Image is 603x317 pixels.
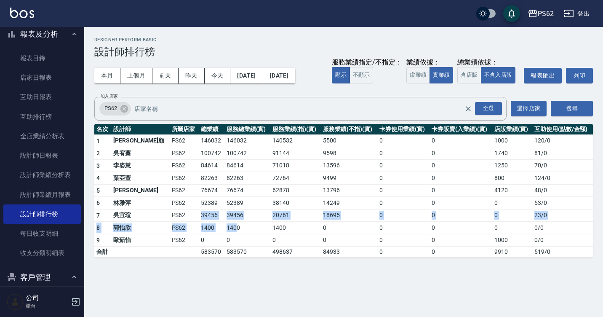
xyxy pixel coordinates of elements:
td: PS62 [170,197,199,210]
th: 卡券販賣(入業績)(實) [430,124,492,135]
td: 84933 [321,247,377,258]
a: 全店業績分析表 [3,126,81,146]
td: 38140 [270,197,321,210]
td: 48 / 0 [532,184,593,197]
td: 0 [430,184,492,197]
td: 81 / 0 [532,147,593,160]
td: 52389 [224,197,270,210]
th: 互助使用(點數/金額) [532,124,593,135]
td: 0 [377,209,430,222]
span: 4 [96,175,100,181]
button: 虛業績 [406,67,430,83]
a: 設計師排行榜 [3,204,81,224]
td: 0 [430,222,492,234]
td: 9499 [321,172,377,185]
td: 62878 [270,184,321,197]
td: [PERSON_NAME]顧 [111,134,170,147]
td: 84614 [224,159,270,172]
button: 搜尋 [551,101,593,116]
td: 0 [430,172,492,185]
td: 52389 [199,197,224,210]
td: 1000 [492,234,532,247]
button: 不顯示 [350,67,373,83]
button: 上個月 [120,68,152,83]
div: 業績依據： [406,58,453,67]
td: 100742 [199,147,224,160]
td: 18695 [321,209,377,222]
div: 全選 [475,102,502,115]
th: 服務業績(指)(實) [270,124,321,135]
td: 140532 [270,134,321,147]
span: PS62 [99,104,122,113]
td: 1400 [270,222,321,234]
td: 146032 [224,134,270,147]
td: 葉亞萱 [111,172,170,185]
td: 76674 [224,184,270,197]
h5: 公司 [26,294,69,302]
td: PS62 [170,159,199,172]
span: 9 [96,237,100,244]
td: 100742 [224,147,270,160]
td: PS62 [170,147,199,160]
button: 前天 [152,68,179,83]
a: 店家日報表 [3,68,81,87]
th: 服務總業績(實) [224,124,270,135]
td: 120 / 0 [532,134,593,147]
div: 服務業績指定/不指定： [332,58,402,67]
td: 39456 [199,209,224,222]
td: PS62 [170,172,199,185]
h3: 設計師排行榜 [94,46,593,58]
button: 登出 [560,6,593,21]
td: 0 [321,222,377,234]
td: 合計 [94,247,111,258]
td: 吳宜瑄 [111,209,170,222]
td: 72764 [270,172,321,185]
td: 0 [199,234,224,247]
td: 0 [430,134,492,147]
td: 0 [321,234,377,247]
td: PS62 [170,184,199,197]
td: 146032 [199,134,224,147]
a: 報表匯出 [524,68,562,83]
td: 124 / 0 [532,172,593,185]
td: 70 / 0 [532,159,593,172]
th: 所屬店家 [170,124,199,135]
div: 總業績依據： [457,58,520,67]
span: 3 [96,162,100,169]
td: 4120 [492,184,532,197]
td: 13596 [321,159,377,172]
button: Clear [462,103,474,115]
td: 0 [224,234,270,247]
td: PS62 [170,209,199,222]
img: Person [7,293,24,310]
th: 店販業績(實) [492,124,532,135]
td: 0 [492,222,532,234]
th: 名次 [94,124,111,135]
a: 收支分類明細表 [3,243,81,263]
td: 84614 [199,159,224,172]
div: PS62 [538,8,554,19]
td: PS62 [170,134,199,147]
td: 1400 [224,222,270,234]
td: 498637 [270,247,321,258]
td: 林雅萍 [111,197,170,210]
td: 0 [377,234,430,247]
th: 總業績 [199,124,224,135]
td: 20761 [270,209,321,222]
input: 店家名稱 [132,101,480,116]
td: 0 [377,184,430,197]
th: 卡券使用業績(實) [377,124,430,135]
td: 李姿慧 [111,159,170,172]
td: 0 [377,222,430,234]
td: 郭怡欣 [111,222,170,234]
td: 0 / 0 [532,222,593,234]
td: 0 [377,147,430,160]
td: 82263 [224,172,270,185]
button: 不含入店販 [481,67,516,83]
button: 客戶管理 [3,266,81,288]
td: 歐茹怡 [111,234,170,247]
td: 39456 [224,209,270,222]
td: 0 [377,247,430,258]
td: 0 [492,209,532,222]
td: 519 / 0 [532,247,593,258]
